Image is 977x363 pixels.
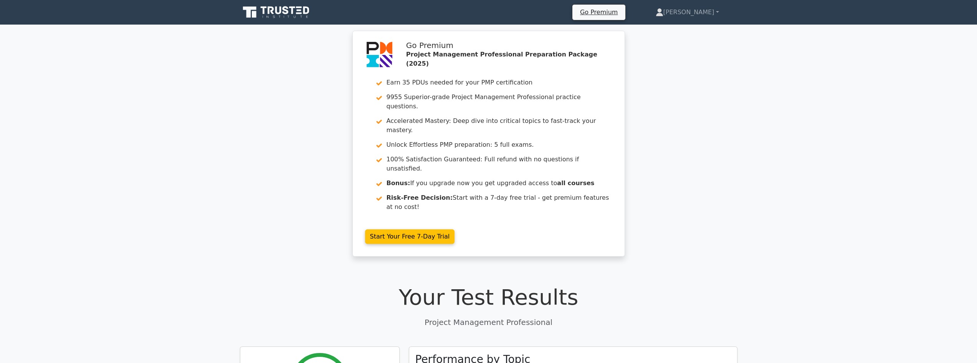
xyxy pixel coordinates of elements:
[240,284,737,310] h1: Your Test Results
[637,5,737,20] a: [PERSON_NAME]
[575,7,622,17] a: Go Premium
[240,317,737,328] p: Project Management Professional
[365,229,455,244] a: Start Your Free 7-Day Trial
